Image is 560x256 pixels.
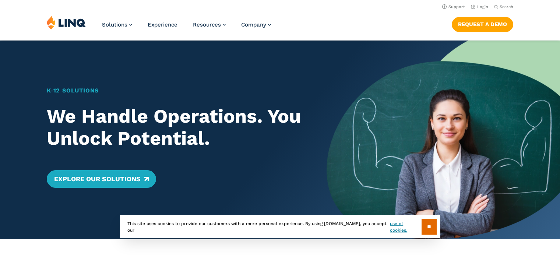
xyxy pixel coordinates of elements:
a: Support [442,4,465,9]
span: Solutions [102,21,127,28]
a: use of cookies. [390,220,421,234]
a: Explore Our Solutions [47,170,156,188]
nav: Button Navigation [452,15,513,32]
a: Experience [148,21,177,28]
img: Home Banner [327,41,560,239]
button: Open Search Bar [494,4,513,10]
nav: Primary Navigation [102,15,271,40]
div: This site uses cookies to provide our customers with a more personal experience. By using [DOMAIN... [120,215,440,238]
a: Request a Demo [452,17,513,32]
a: Login [471,4,488,9]
a: Resources [193,21,226,28]
img: LINQ | K‑12 Software [47,15,86,29]
a: Solutions [102,21,132,28]
h1: K‑12 Solutions [47,86,304,95]
span: Search [500,4,513,9]
span: Company [241,21,266,28]
a: Company [241,21,271,28]
span: Resources [193,21,221,28]
h2: We Handle Operations. You Unlock Potential. [47,105,304,150]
